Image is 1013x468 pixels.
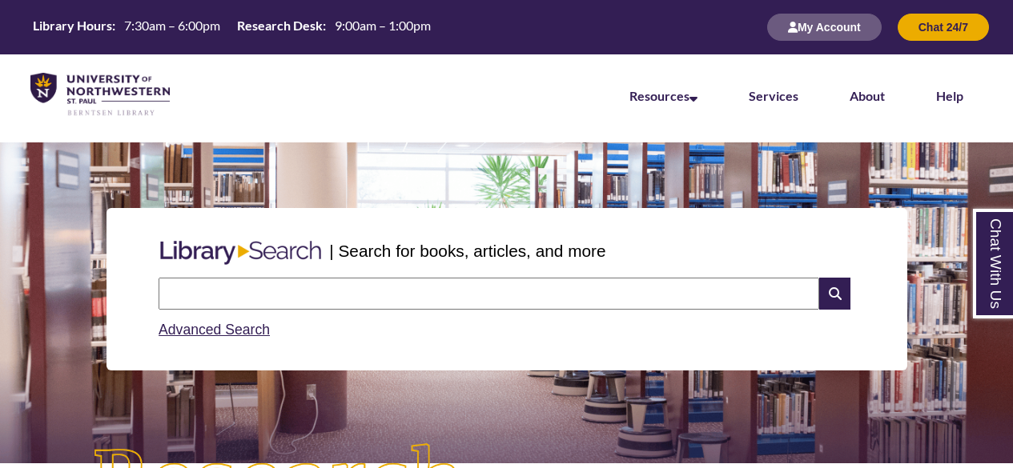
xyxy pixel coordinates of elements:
i: Search [819,278,850,310]
a: Resources [629,88,697,103]
a: About [850,88,885,103]
a: My Account [767,20,882,34]
a: Chat 24/7 [898,20,989,34]
a: Advanced Search [159,322,270,338]
img: Libary Search [152,234,329,271]
button: My Account [767,14,882,41]
span: 7:30am – 6:00pm [124,18,220,33]
p: | Search for books, articles, and more [329,238,605,263]
table: Hours Today [26,17,437,37]
span: 9:00am – 1:00pm [335,18,431,33]
img: UNWSP Library Logo [30,73,170,117]
th: Research Desk: [231,17,328,34]
button: Chat 24/7 [898,14,989,41]
th: Library Hours: [26,17,118,34]
a: Help [936,88,963,103]
a: Services [749,88,798,103]
a: Hours Today [26,17,437,38]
